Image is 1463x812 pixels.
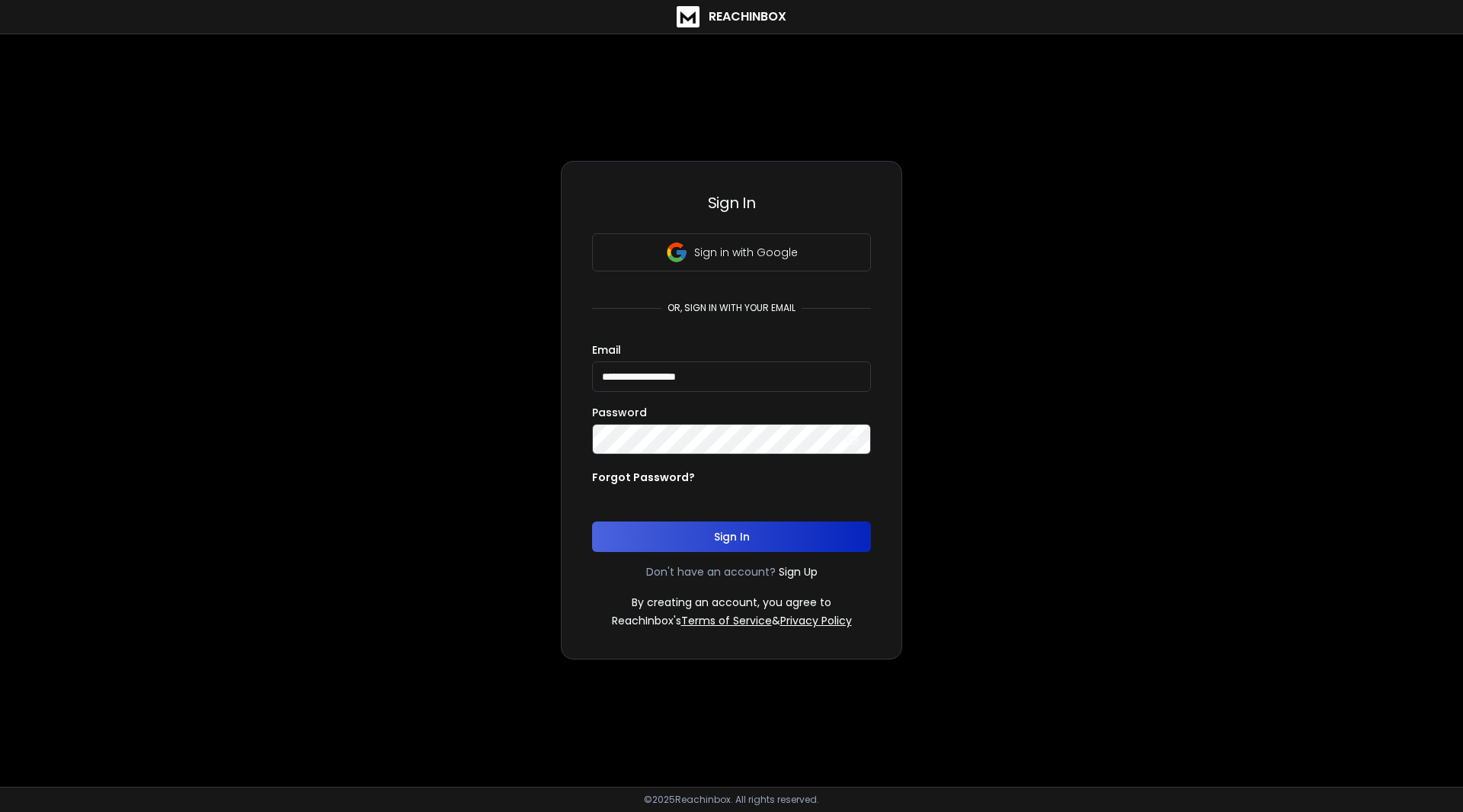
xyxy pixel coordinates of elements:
[644,794,819,806] p: © 2025 Reachinbox. All rights reserved.
[709,8,786,26] h1: ReachInbox
[677,6,699,27] img: logo
[681,613,772,628] a: Terms of Service
[661,302,802,314] p: or, sign in with your email
[592,470,695,485] p: Forgot Password?
[592,522,871,552] button: Sign In
[592,192,871,213] h3: Sign In
[694,245,798,260] p: Sign in with Google
[779,564,818,579] a: Sign Up
[592,407,647,418] label: Password
[677,6,786,27] a: ReachInbox
[780,613,852,628] a: Privacy Policy
[592,345,621,355] label: Email
[646,564,776,579] p: Don't have an account?
[612,613,852,628] p: ReachInbox's &
[592,233,871,271] button: Sign in with Google
[632,595,831,610] p: By creating an account, you agree to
